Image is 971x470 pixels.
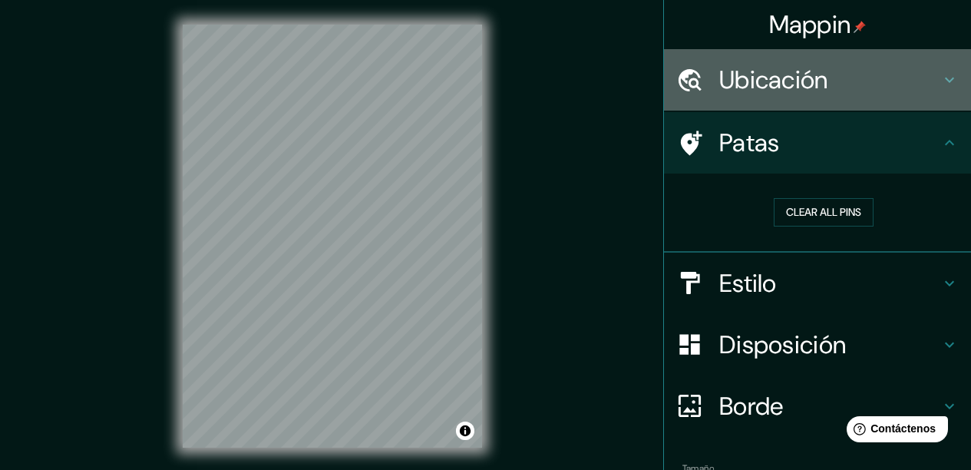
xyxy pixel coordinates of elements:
div: Borde [664,376,971,437]
button: Activar o desactivar atribución [456,422,474,440]
div: Disposición [664,314,971,376]
font: Ubicación [719,64,828,96]
canvas: Mapa [183,25,482,448]
font: Borde [719,390,784,422]
font: Disposición [719,329,846,361]
iframe: Lanzador de widgets de ayuda [834,410,954,453]
div: Estilo [664,253,971,314]
font: Estilo [719,267,777,300]
img: pin-icon.png [854,21,866,33]
font: Patas [719,127,780,159]
div: Patas [664,112,971,174]
button: Clear all pins [774,198,874,227]
div: Ubicación [664,49,971,111]
font: Mappin [769,8,851,41]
